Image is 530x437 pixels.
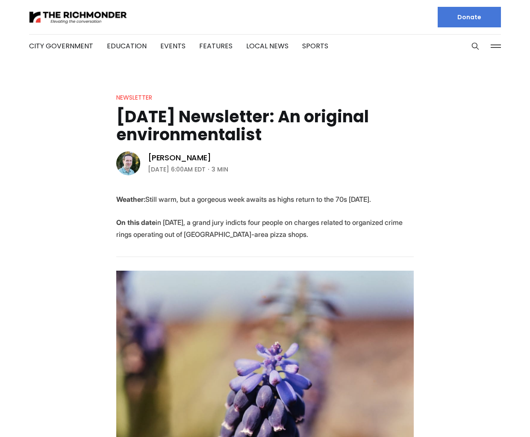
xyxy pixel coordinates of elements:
p: in [DATE], a grand jury indicts four people on charges related to organized crime rings operating... [116,216,414,240]
strong: On this date [116,218,156,227]
strong: Weather: [116,195,145,204]
h1: [DATE] Newsletter: An original environmentalist [116,108,414,144]
span: 3 min [212,164,228,174]
button: Search this site [469,40,482,53]
a: Local News [246,41,289,51]
a: [PERSON_NAME] [148,153,211,163]
a: Events [160,41,185,51]
time: [DATE] 6:00AM EDT [148,164,206,174]
p: Still warm, but a gorgeous week awaits as highs return to the 70s [DATE]. [116,193,414,205]
a: Donate [438,7,501,27]
a: Features [199,41,233,51]
a: City Government [29,41,93,51]
a: Newsletter [116,93,152,102]
img: Michael Phillips [116,151,140,175]
img: The Richmonder [29,10,127,25]
a: Sports [302,41,328,51]
a: Education [107,41,147,51]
